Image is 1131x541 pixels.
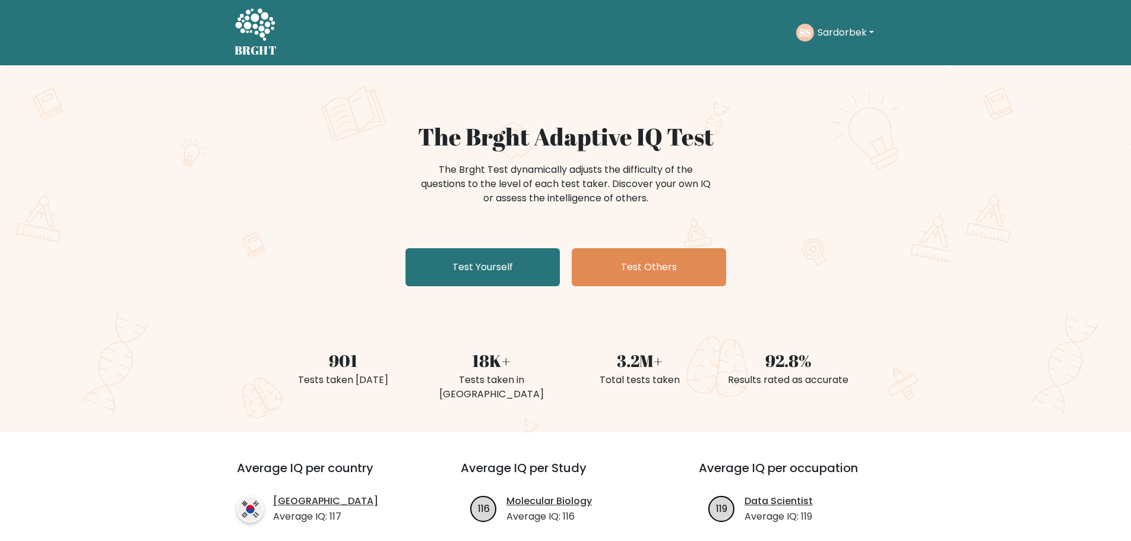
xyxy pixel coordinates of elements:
[745,510,813,524] p: Average IQ: 119
[273,510,378,524] p: Average IQ: 117
[506,510,592,524] p: Average IQ: 116
[699,461,908,489] h3: Average IQ per occupation
[237,496,264,523] img: country
[461,461,670,489] h3: Average IQ per Study
[235,43,277,58] h5: BRGHT
[573,348,707,373] div: 3.2M+
[721,373,856,387] div: Results rated as accurate
[417,163,714,205] div: The Brght Test dynamically adjusts the difficulty of the questions to the level of each test take...
[799,26,811,39] text: SS
[572,248,726,286] a: Test Others
[276,348,410,373] div: 901
[424,373,559,401] div: Tests taken in [GEOGRAPHIC_DATA]
[745,494,813,508] a: Data Scientist
[235,5,277,61] a: BRGHT
[276,122,856,151] h1: The Brght Adaptive IQ Test
[273,494,378,508] a: [GEOGRAPHIC_DATA]
[814,25,877,40] button: Sardorbek
[424,348,559,373] div: 18K+
[405,248,560,286] a: Test Yourself
[721,348,856,373] div: 92.8%
[716,501,727,515] text: 119
[506,494,592,508] a: Molecular Biology
[276,373,410,387] div: Tests taken [DATE]
[573,373,707,387] div: Total tests taken
[237,461,418,489] h3: Average IQ per country
[478,501,490,515] text: 116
